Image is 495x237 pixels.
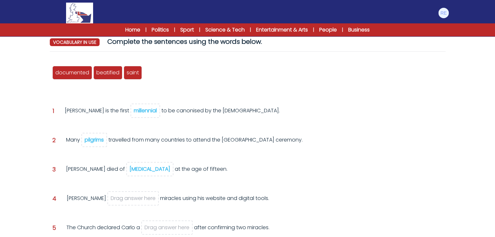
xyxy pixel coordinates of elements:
span: 1 [52,108,54,114]
img: Logo [66,3,93,23]
span: 2 [52,137,56,143]
span: vocabulary in use [50,38,100,46]
div: [MEDICAL_DATA] [130,165,170,173]
a: Home [125,26,140,34]
span: documented [55,69,89,76]
a: Science & Tech [205,26,245,34]
a: Politics [152,26,169,34]
div: [PERSON_NAME] miracles using his website and digital tools. [67,194,269,212]
span: 5 [52,225,56,231]
span: 4 [52,196,56,202]
img: Riccardo Erroi [438,8,449,18]
div: pilgrims [85,136,104,143]
a: Entertainment & Arts [256,26,308,34]
a: People [319,26,337,34]
span: beatified [96,69,119,76]
a: Logo [46,3,114,23]
span: | [342,27,343,33]
div: millennial [134,107,157,114]
span: saint [127,69,139,76]
span: | [145,27,146,33]
div: [PERSON_NAME] died of at the age of fifteen. [66,165,227,183]
a: Sport [180,26,194,34]
span: | [199,27,200,33]
span: Drag answer here [111,194,156,202]
a: Business [348,26,370,34]
div: [PERSON_NAME] is the first to be canonised by the [DEMOGRAPHIC_DATA]. [65,107,280,124]
div: Many travelled from many countries to attend the [GEOGRAPHIC_DATA] ceremony. [66,136,303,154]
span: | [174,27,175,33]
span: | [313,27,314,33]
span: | [250,27,251,33]
span: 3 [52,167,56,172]
span: Complete the sentences using the words below. [107,37,262,46]
span: Drag answer here [144,224,189,231]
